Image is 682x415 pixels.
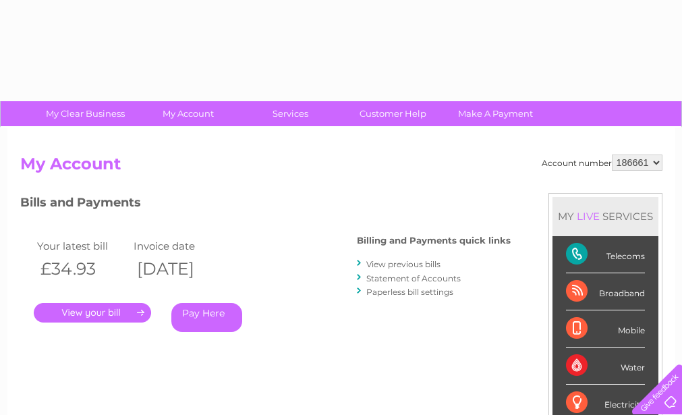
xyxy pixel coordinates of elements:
[366,259,441,269] a: View previous bills
[130,237,227,255] td: Invoice date
[20,193,511,217] h3: Bills and Payments
[235,101,346,126] a: Services
[132,101,244,126] a: My Account
[542,155,662,171] div: Account number
[30,101,141,126] a: My Clear Business
[366,287,453,297] a: Paperless bill settings
[357,236,511,246] h4: Billing and Payments quick links
[552,197,658,236] div: MY SERVICES
[566,236,645,273] div: Telecoms
[566,273,645,310] div: Broadband
[566,348,645,385] div: Water
[366,273,461,283] a: Statement of Accounts
[34,255,131,283] th: £34.93
[440,101,551,126] a: Make A Payment
[171,303,242,332] a: Pay Here
[130,255,227,283] th: [DATE]
[574,210,602,223] div: LIVE
[337,101,449,126] a: Customer Help
[566,310,645,348] div: Mobile
[34,237,131,255] td: Your latest bill
[20,155,662,180] h2: My Account
[34,303,151,323] a: .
